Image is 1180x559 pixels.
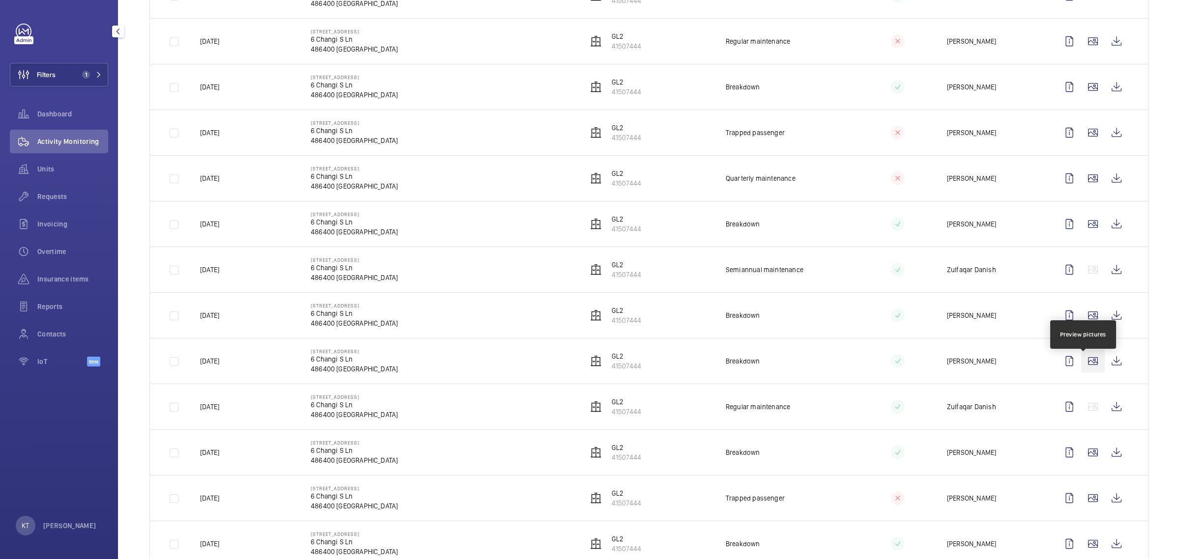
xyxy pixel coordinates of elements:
p: Zulfaqar Danish [947,402,996,412]
p: [PERSON_NAME] [947,219,996,229]
p: [STREET_ADDRESS] [311,303,398,308]
p: KT [22,521,29,531]
p: [STREET_ADDRESS] [311,257,398,263]
p: GL2 [612,31,641,41]
p: [STREET_ADDRESS] [311,485,398,491]
div: Preview pictures [1060,330,1106,339]
p: [PERSON_NAME] [43,521,96,531]
span: Beta [87,357,100,366]
p: GL2 [612,123,641,133]
p: [DATE] [200,82,219,92]
img: elevator.svg [590,218,602,230]
p: [PERSON_NAME] [947,36,996,46]
img: elevator.svg [590,401,602,413]
p: 486400 [GEOGRAPHIC_DATA] [311,227,398,237]
p: GL2 [612,77,641,87]
span: Filters [37,70,56,80]
img: elevator.svg [590,538,602,550]
p: 486400 [GEOGRAPHIC_DATA] [311,455,398,465]
p: [DATE] [200,128,219,138]
span: Overtime [37,247,108,256]
p: Regular maintenance [726,402,790,412]
p: 6 Changi S Ln [311,171,398,181]
p: Zulfaqar Danish [947,265,996,275]
p: [STREET_ADDRESS] [311,166,398,171]
p: 6 Changi S Ln [311,537,398,547]
p: 41507444 [612,361,641,371]
p: GL2 [612,260,641,270]
p: 41507444 [612,315,641,325]
span: Units [37,164,108,174]
p: [STREET_ADDRESS] [311,394,398,400]
span: IoT [37,357,87,366]
span: Dashboard [37,109,108,119]
p: 6 Changi S Ln [311,263,398,273]
p: 486400 [GEOGRAPHIC_DATA] [311,273,398,282]
p: Quarterly maintenance [726,173,796,183]
p: [PERSON_NAME] [947,128,996,138]
img: elevator.svg [590,447,602,458]
p: [STREET_ADDRESS] [311,120,398,126]
p: Trapped passenger [726,128,785,138]
p: 486400 [GEOGRAPHIC_DATA] [311,44,398,54]
p: GL2 [612,534,641,544]
img: elevator.svg [590,309,602,321]
p: 486400 [GEOGRAPHIC_DATA] [311,364,398,374]
p: 486400 [GEOGRAPHIC_DATA] [311,501,398,511]
p: GL2 [612,443,641,452]
p: Trapped passenger [726,493,785,503]
p: 6 Changi S Ln [311,217,398,227]
p: Breakdown [726,219,760,229]
img: elevator.svg [590,127,602,139]
p: GL2 [612,351,641,361]
img: elevator.svg [590,35,602,47]
p: 6 Changi S Ln [311,491,398,501]
p: 41507444 [612,178,641,188]
p: [PERSON_NAME] [947,493,996,503]
p: 6 Changi S Ln [311,34,398,44]
p: 41507444 [612,270,641,279]
p: 486400 [GEOGRAPHIC_DATA] [311,181,398,191]
p: 486400 [GEOGRAPHIC_DATA] [311,90,398,100]
p: 486400 [GEOGRAPHIC_DATA] [311,547,398,557]
span: Reports [37,302,108,311]
p: 41507444 [612,498,641,508]
span: Insurance items [37,274,108,284]
p: 6 Changi S Ln [311,400,398,410]
p: Breakdown [726,82,760,92]
p: 41507444 [612,41,641,51]
p: Regular maintenance [726,36,790,46]
p: [PERSON_NAME] [947,82,996,92]
p: [PERSON_NAME] [947,539,996,549]
p: Breakdown [726,539,760,549]
p: [STREET_ADDRESS] [311,74,398,80]
p: [DATE] [200,265,219,275]
p: [STREET_ADDRESS] [311,211,398,217]
p: GL2 [612,168,641,178]
p: Semiannual maintenance [726,265,803,275]
p: [PERSON_NAME] [947,310,996,320]
img: elevator.svg [590,355,602,367]
p: Breakdown [726,447,760,457]
span: Requests [37,192,108,201]
p: 41507444 [612,87,641,97]
span: Contacts [37,329,108,339]
p: Breakdown [726,356,760,366]
img: elevator.svg [590,81,602,93]
img: elevator.svg [590,264,602,276]
p: [DATE] [200,402,219,412]
p: 41507444 [612,133,641,142]
p: 41507444 [612,224,641,234]
p: 486400 [GEOGRAPHIC_DATA] [311,136,398,145]
p: GL2 [612,397,641,407]
p: [DATE] [200,310,219,320]
p: [DATE] [200,539,219,549]
p: 6 Changi S Ln [311,354,398,364]
p: [DATE] [200,356,219,366]
p: 6 Changi S Ln [311,80,398,90]
p: [DATE] [200,219,219,229]
p: 486400 [GEOGRAPHIC_DATA] [311,318,398,328]
p: [STREET_ADDRESS] [311,28,398,34]
p: [DATE] [200,173,219,183]
p: [PERSON_NAME] [947,173,996,183]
